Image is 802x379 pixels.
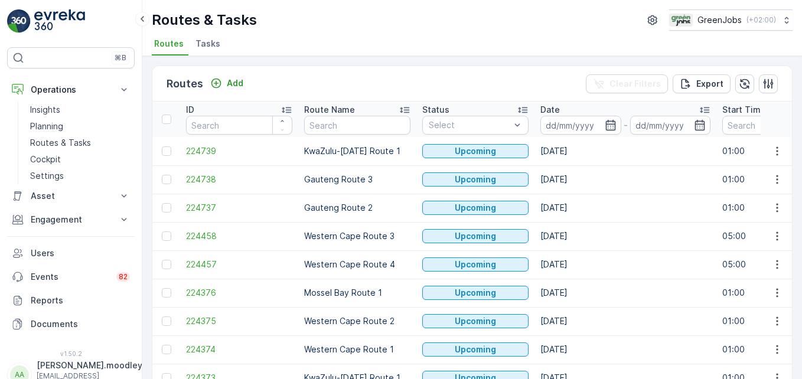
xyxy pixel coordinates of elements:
[455,145,496,157] p: Upcoming
[25,102,135,118] a: Insights
[630,116,711,135] input: dd/mm/yyyy
[455,315,496,327] p: Upcoming
[186,259,292,270] a: 224457
[422,257,529,272] button: Upcoming
[534,194,716,222] td: [DATE]
[31,214,111,226] p: Engagement
[534,279,716,307] td: [DATE]
[30,170,64,182] p: Settings
[162,231,171,241] div: Toggle Row Selected
[7,241,135,265] a: Users
[422,144,529,158] button: Upcoming
[30,137,91,149] p: Routes & Tasks
[455,230,496,242] p: Upcoming
[162,146,171,156] div: Toggle Row Selected
[186,202,292,214] a: 224737
[119,272,128,282] p: 82
[429,119,510,131] p: Select
[186,230,292,242] a: 224458
[7,350,135,357] span: v 1.50.2
[186,174,292,185] span: 224738
[31,190,111,202] p: Asset
[304,116,410,135] input: Search
[7,184,135,208] button: Asset
[227,77,243,89] p: Add
[669,14,693,27] img: Green_Jobs_Logo.png
[534,307,716,335] td: [DATE]
[162,175,171,184] div: Toggle Row Selected
[304,104,355,116] p: Route Name
[422,201,529,215] button: Upcoming
[25,135,135,151] a: Routes & Tasks
[304,344,410,355] p: Western Cape Route 1
[422,342,529,357] button: Upcoming
[186,287,292,299] a: 224376
[304,145,410,157] p: KwaZulu-[DATE] Route 1
[746,15,776,25] p: ( +02:00 )
[186,116,292,135] input: Search
[186,344,292,355] a: 224374
[30,153,61,165] p: Cockpit
[455,202,496,214] p: Upcoming
[186,104,194,116] p: ID
[162,260,171,269] div: Toggle Row Selected
[7,208,135,231] button: Engagement
[455,344,496,355] p: Upcoming
[162,288,171,298] div: Toggle Row Selected
[31,247,130,259] p: Users
[31,84,111,96] p: Operations
[697,14,742,26] p: GreenJobs
[162,316,171,326] div: Toggle Row Selected
[31,295,130,306] p: Reports
[186,315,292,327] a: 224375
[162,345,171,354] div: Toggle Row Selected
[624,118,628,132] p: -
[422,229,529,243] button: Upcoming
[7,312,135,336] a: Documents
[34,9,85,33] img: logo_light-DOdMpM7g.png
[540,104,560,116] p: Date
[422,104,449,116] p: Status
[609,78,661,90] p: Clear Filters
[195,38,220,50] span: Tasks
[31,318,130,330] p: Documents
[162,203,171,213] div: Toggle Row Selected
[167,76,203,92] p: Routes
[304,259,410,270] p: Western Cape Route 4
[7,9,31,33] img: logo
[586,74,668,93] button: Clear Filters
[30,104,60,116] p: Insights
[722,104,766,116] p: Start Time
[455,287,496,299] p: Upcoming
[304,230,410,242] p: Western Cape Route 3
[7,265,135,289] a: Events82
[696,78,723,90] p: Export
[455,259,496,270] p: Upcoming
[304,287,410,299] p: Mossel Bay Route 1
[25,151,135,168] a: Cockpit
[152,11,257,30] p: Routes & Tasks
[30,120,63,132] p: Planning
[534,222,716,250] td: [DATE]
[7,289,135,312] a: Reports
[304,174,410,185] p: Gauteng Route 3
[37,360,142,371] p: [PERSON_NAME].moodley
[7,78,135,102] button: Operations
[304,315,410,327] p: Western Cape Route 2
[31,271,109,283] p: Events
[115,53,126,63] p: ⌘B
[534,335,716,364] td: [DATE]
[422,314,529,328] button: Upcoming
[154,38,184,50] span: Routes
[534,165,716,194] td: [DATE]
[422,172,529,187] button: Upcoming
[540,116,621,135] input: dd/mm/yyyy
[25,168,135,184] a: Settings
[25,118,135,135] a: Planning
